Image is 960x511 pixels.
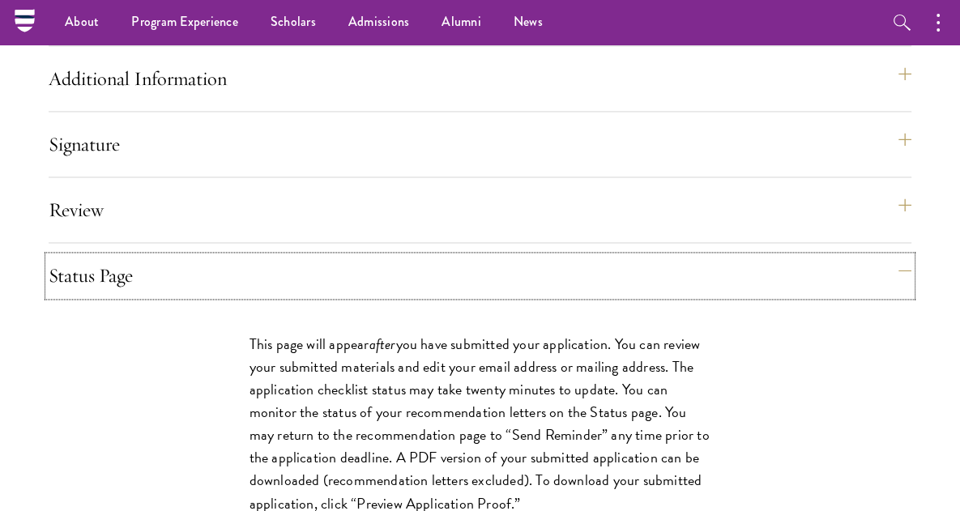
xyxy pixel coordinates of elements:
[49,59,911,98] button: Additional Information
[49,190,911,229] button: Review
[369,333,396,355] em: after
[49,125,911,164] button: Signature
[49,256,911,295] button: Status Page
